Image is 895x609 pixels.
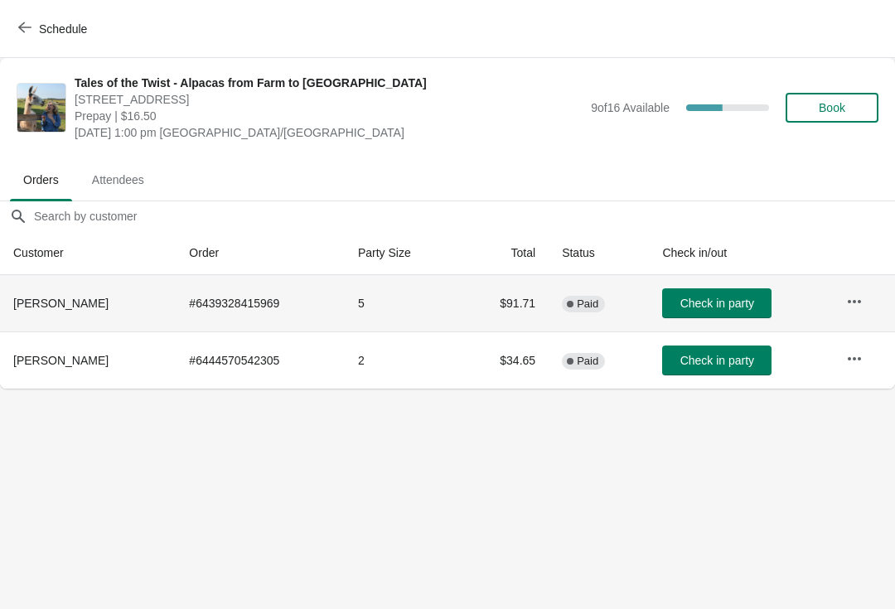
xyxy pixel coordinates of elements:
[680,297,754,310] span: Check in party
[176,275,345,331] td: # 6439328415969
[459,331,549,389] td: $34.65
[662,346,772,375] button: Check in party
[33,201,895,231] input: Search by customer
[75,124,583,141] span: [DATE] 1:00 pm [GEOGRAPHIC_DATA]/[GEOGRAPHIC_DATA]
[75,91,583,108] span: [STREET_ADDRESS]
[680,354,754,367] span: Check in party
[549,231,649,275] th: Status
[459,231,549,275] th: Total
[13,297,109,310] span: [PERSON_NAME]
[459,275,549,331] td: $91.71
[662,288,772,318] button: Check in party
[13,354,109,367] span: [PERSON_NAME]
[79,165,157,195] span: Attendees
[786,93,878,123] button: Book
[577,297,598,311] span: Paid
[649,231,833,275] th: Check in/out
[176,231,345,275] th: Order
[577,355,598,368] span: Paid
[819,101,845,114] span: Book
[8,14,100,44] button: Schedule
[345,331,459,389] td: 2
[75,75,583,91] span: Tales of the Twist - Alpacas from Farm to [GEOGRAPHIC_DATA]
[345,231,459,275] th: Party Size
[176,331,345,389] td: # 6444570542305
[10,165,72,195] span: Orders
[17,84,65,132] img: Tales of the Twist - Alpacas from Farm to Yarn
[591,101,670,114] span: 9 of 16 Available
[39,22,87,36] span: Schedule
[75,108,583,124] span: Prepay | $16.50
[345,275,459,331] td: 5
